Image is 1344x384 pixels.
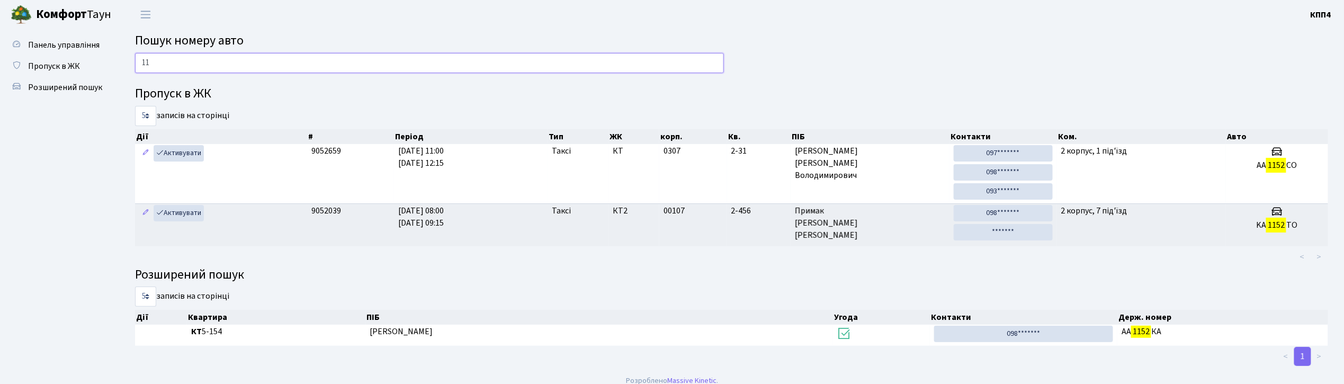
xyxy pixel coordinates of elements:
[613,205,655,217] span: КТ2
[191,326,202,337] b: КТ
[366,310,833,325] th: ПІБ
[795,205,945,242] span: Примак [PERSON_NAME] [PERSON_NAME]
[187,310,366,325] th: Квартира
[1131,324,1151,339] mark: 1152
[370,326,433,337] span: [PERSON_NAME]
[139,145,152,162] a: Редагувати
[1266,218,1286,233] mark: 1152
[135,287,156,307] select: записів на сторінці
[11,4,32,25] img: logo.png
[930,310,1118,325] th: Контакти
[791,129,950,144] th: ПІБ
[154,145,204,162] a: Активувати
[1122,326,1324,338] span: АА КА
[552,145,571,157] span: Таксі
[1226,129,1328,144] th: Авто
[398,145,444,169] span: [DATE] 11:00 [DATE] 12:15
[36,6,87,23] b: Комфорт
[36,6,111,24] span: Таун
[311,205,341,217] span: 9052039
[139,205,152,221] a: Редагувати
[1061,145,1127,157] span: 2 корпус, 1 під'їзд
[664,145,680,157] span: 0307
[135,310,187,325] th: Дії
[1311,9,1331,21] b: КПП4
[833,310,930,325] th: Угода
[394,129,548,144] th: Період
[307,129,394,144] th: #
[28,39,100,51] span: Панель управління
[548,129,608,144] th: Тип
[1061,205,1127,217] span: 2 корпус, 7 під'їзд
[727,129,791,144] th: Кв.
[132,6,159,23] button: Переключити навігацію
[1266,158,1286,173] mark: 1152
[5,77,111,98] a: Розширений пошук
[135,106,229,126] label: записів на сторінці
[135,53,724,73] input: Пошук
[731,145,787,157] span: 2-31
[950,129,1058,144] th: Контакти
[135,267,1328,283] h4: Розширений пошук
[659,129,727,144] th: корп.
[1118,310,1329,325] th: Держ. номер
[552,205,571,217] span: Таксі
[135,106,156,126] select: записів на сторінці
[1230,160,1324,171] h5: АА СО
[1311,8,1331,21] a: КПП4
[1294,347,1311,366] a: 1
[5,34,111,56] a: Панель управління
[664,205,685,217] span: 00107
[1230,220,1324,230] h5: KA TO
[795,145,945,182] span: [PERSON_NAME] [PERSON_NAME] Володимирович
[135,86,1328,102] h4: Пропуск в ЖК
[5,56,111,77] a: Пропуск в ЖК
[311,145,341,157] span: 9052659
[613,145,655,157] span: КТ
[398,205,444,229] span: [DATE] 08:00 [DATE] 09:15
[28,60,80,72] span: Пропуск в ЖК
[154,205,204,221] a: Активувати
[135,31,244,50] span: Пошук номеру авто
[28,82,102,93] span: Розширений пошук
[191,326,362,338] span: 5-154
[731,205,787,217] span: 2-456
[608,129,659,144] th: ЖК
[1057,129,1226,144] th: Ком.
[135,129,307,144] th: Дії
[135,287,229,307] label: записів на сторінці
